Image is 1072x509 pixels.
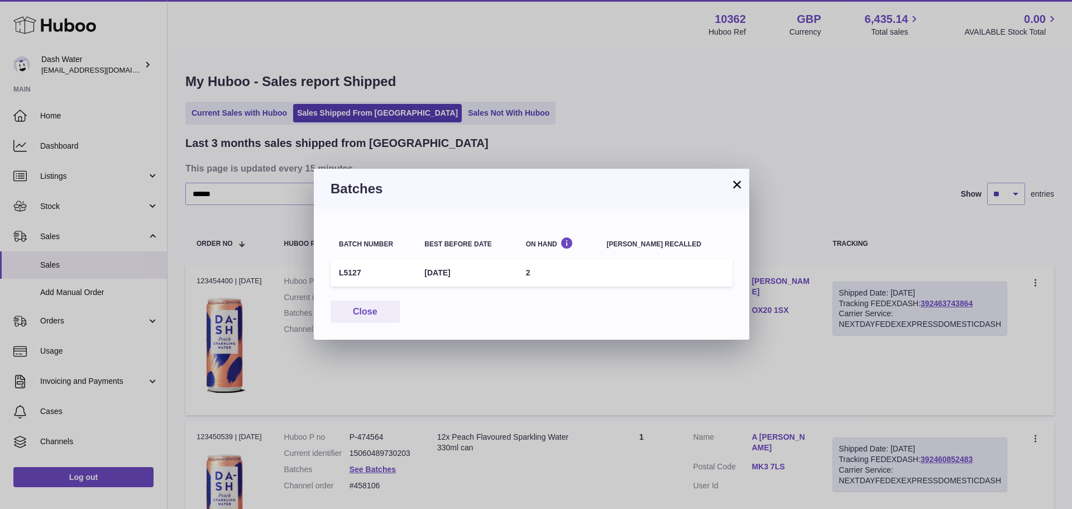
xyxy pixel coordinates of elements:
[730,178,744,191] button: ×
[331,259,416,287] td: L5127
[518,259,599,287] td: 2
[331,180,733,198] h3: Batches
[607,241,724,248] div: [PERSON_NAME] recalled
[424,241,509,248] div: Best before date
[416,259,517,287] td: [DATE]
[526,237,590,248] div: On Hand
[339,241,408,248] div: Batch number
[331,301,400,324] button: Close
